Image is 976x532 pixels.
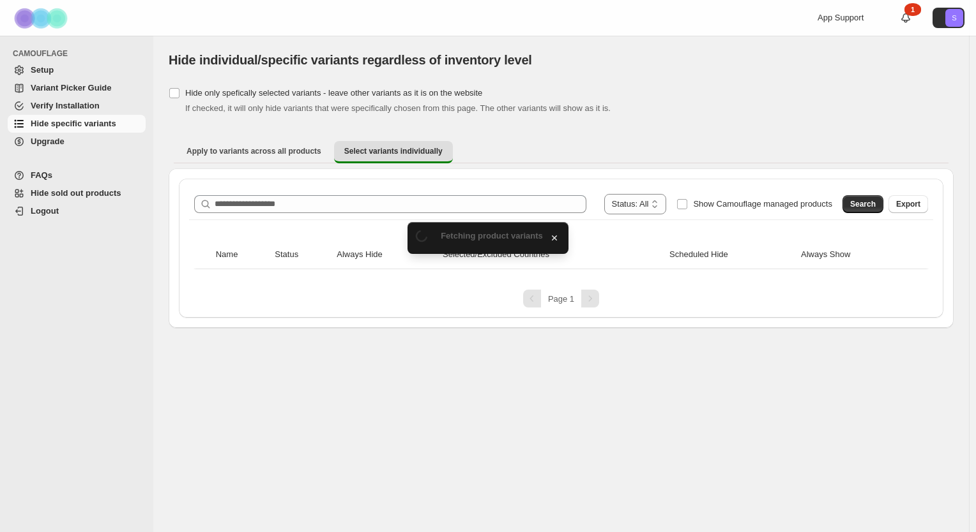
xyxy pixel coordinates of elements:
th: Always Hide [333,240,439,269]
button: Search [843,195,883,213]
span: Hide sold out products [31,188,121,198]
span: Avatar with initials S [945,9,963,27]
span: App Support [818,13,864,22]
th: Always Show [797,240,910,269]
span: Search [850,199,876,209]
button: Apply to variants across all products [176,141,332,161]
div: 1 [904,3,921,16]
span: Page 1 [548,294,574,304]
span: Apply to variants across all products [187,146,321,156]
span: FAQs [31,170,52,180]
th: Selected/Excluded Countries [439,240,666,269]
span: Logout [31,206,59,216]
div: Select variants individually [169,168,954,328]
a: Hide specific variants [8,115,146,133]
span: Variant Picker Guide [31,83,111,92]
a: Setup [8,61,146,79]
a: Variant Picker Guide [8,79,146,97]
button: Avatar with initials S [933,8,965,28]
span: Select variants individually [344,146,443,156]
span: CAMOUFLAGE [13,48,147,59]
th: Scheduled Hide [666,240,797,269]
span: Upgrade [31,137,65,146]
th: Name [212,240,271,269]
button: Select variants individually [334,141,453,163]
a: FAQs [8,166,146,184]
button: Export [888,195,928,213]
span: Verify Installation [31,101,100,110]
text: S [952,14,956,22]
span: Hide specific variants [31,119,116,128]
a: Hide sold out products [8,184,146,202]
a: 1 [899,11,912,24]
a: Verify Installation [8,97,146,115]
nav: Pagination [189,290,933,307]
span: Hide only spefically selected variants - leave other variants as it is on the website [185,88,482,98]
span: Setup [31,65,54,75]
span: Export [896,199,920,209]
a: Upgrade [8,133,146,151]
a: Logout [8,202,146,220]
th: Status [271,240,333,269]
span: Hide individual/specific variants regardless of inventory level [169,53,532,67]
img: Camouflage [10,1,74,36]
span: Show Camouflage managed products [693,199,832,209]
span: If checked, it will only hide variants that were specifically chosen from this page. The other va... [185,103,611,113]
span: Fetching product variants [441,231,543,240]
